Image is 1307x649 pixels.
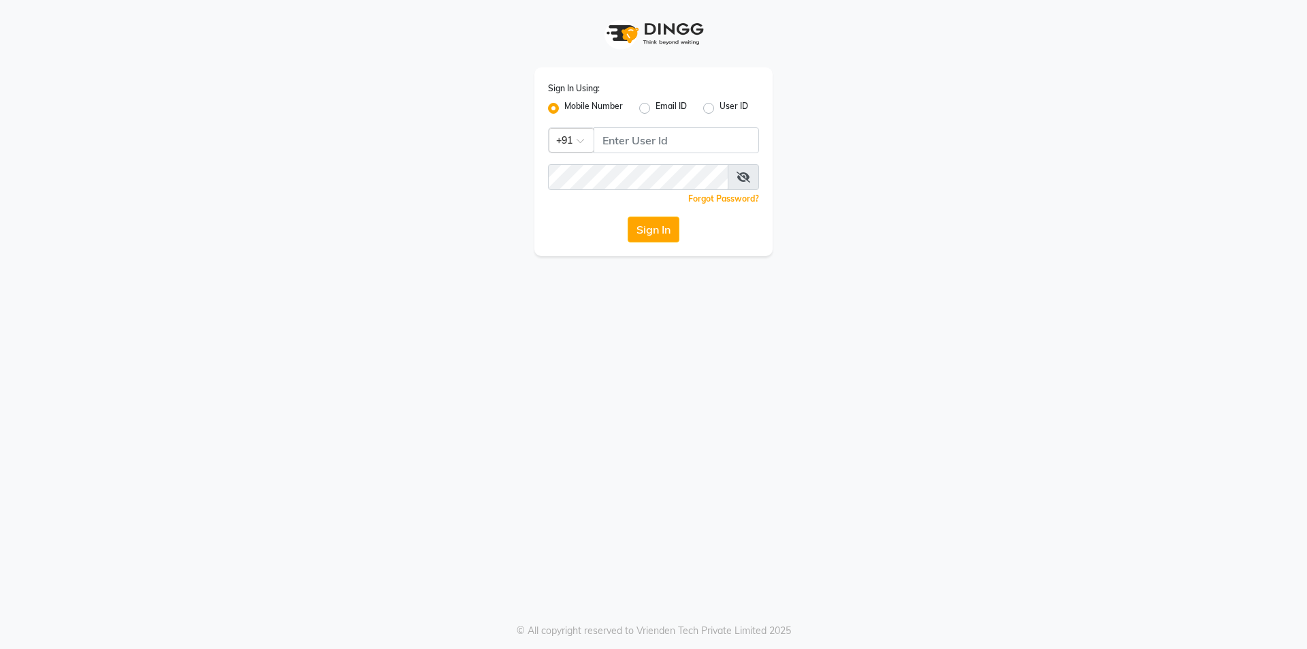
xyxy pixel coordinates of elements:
input: Username [594,127,759,153]
label: User ID [720,100,748,116]
a: Forgot Password? [688,193,759,204]
label: Sign In Using: [548,82,600,95]
input: Username [548,164,728,190]
img: logo1.svg [599,14,708,54]
label: Email ID [656,100,687,116]
label: Mobile Number [564,100,623,116]
button: Sign In [628,217,679,242]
